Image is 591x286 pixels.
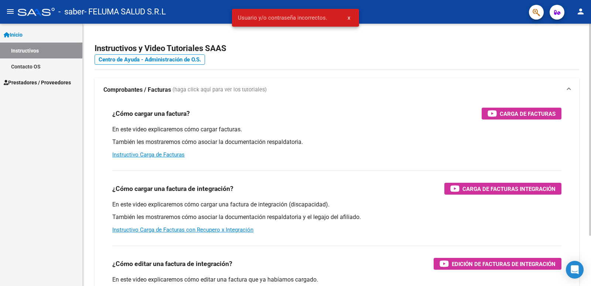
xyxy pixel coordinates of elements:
span: Edición de Facturas de integración [452,259,556,269]
h2: Instructivos y Video Tutoriales SAAS [95,41,579,55]
a: Instructivo Carga de Facturas con Recupero x Integración [112,226,253,233]
span: Inicio [4,31,23,39]
h3: ¿Cómo editar una factura de integración? [112,259,232,269]
span: - FELUMA SALUD S.R.L [84,4,166,20]
h3: ¿Cómo cargar una factura de integración? [112,184,233,194]
a: Instructivo Carga de Facturas [112,151,185,158]
strong: Comprobantes / Facturas [103,86,171,94]
span: Usuario y/o contraseña incorrectos. [238,14,327,21]
span: - saber [58,4,84,20]
div: Open Intercom Messenger [566,261,584,279]
span: x [348,14,350,21]
span: Carga de Facturas [500,109,556,118]
mat-expansion-panel-header: Comprobantes / Facturas (haga click aquí para ver los tutoriales) [95,78,579,102]
p: En este video explicaremos cómo cargar una factura de integración (discapacidad). [112,201,561,209]
mat-icon: person [576,7,585,16]
button: Carga de Facturas [482,108,561,120]
mat-icon: menu [6,7,15,16]
button: Edición de Facturas de integración [434,258,561,270]
p: En este video explicaremos cómo editar una factura que ya habíamos cargado. [112,276,561,284]
span: Carga de Facturas Integración [462,184,556,194]
p: También les mostraremos cómo asociar la documentación respaldatoria. [112,138,561,146]
button: Carga de Facturas Integración [444,183,561,195]
p: En este video explicaremos cómo cargar facturas. [112,125,561,134]
span: (haga click aquí para ver los tutoriales) [172,86,267,94]
a: Centro de Ayuda - Administración de O.S. [95,54,205,65]
h3: ¿Cómo cargar una factura? [112,108,190,119]
p: También les mostraremos cómo asociar la documentación respaldatoria y el legajo del afiliado. [112,213,561,221]
button: x [342,11,356,24]
span: Prestadores / Proveedores [4,78,71,87]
